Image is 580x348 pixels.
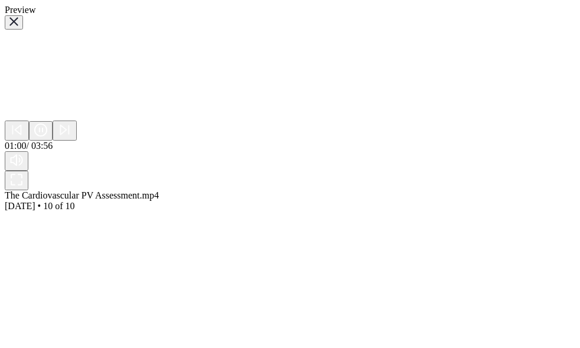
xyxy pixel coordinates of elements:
div: The Cardiovascular PV Assessment.mp4 [5,190,575,201]
div: [DATE] • 10 of 10 [5,201,575,212]
video: Sorry, your browser doesn‘t support embedded videos [5,30,182,118]
div: 01:00 [5,141,575,151]
div: Preview [5,5,575,15]
span: / 03:56 [26,141,53,151]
